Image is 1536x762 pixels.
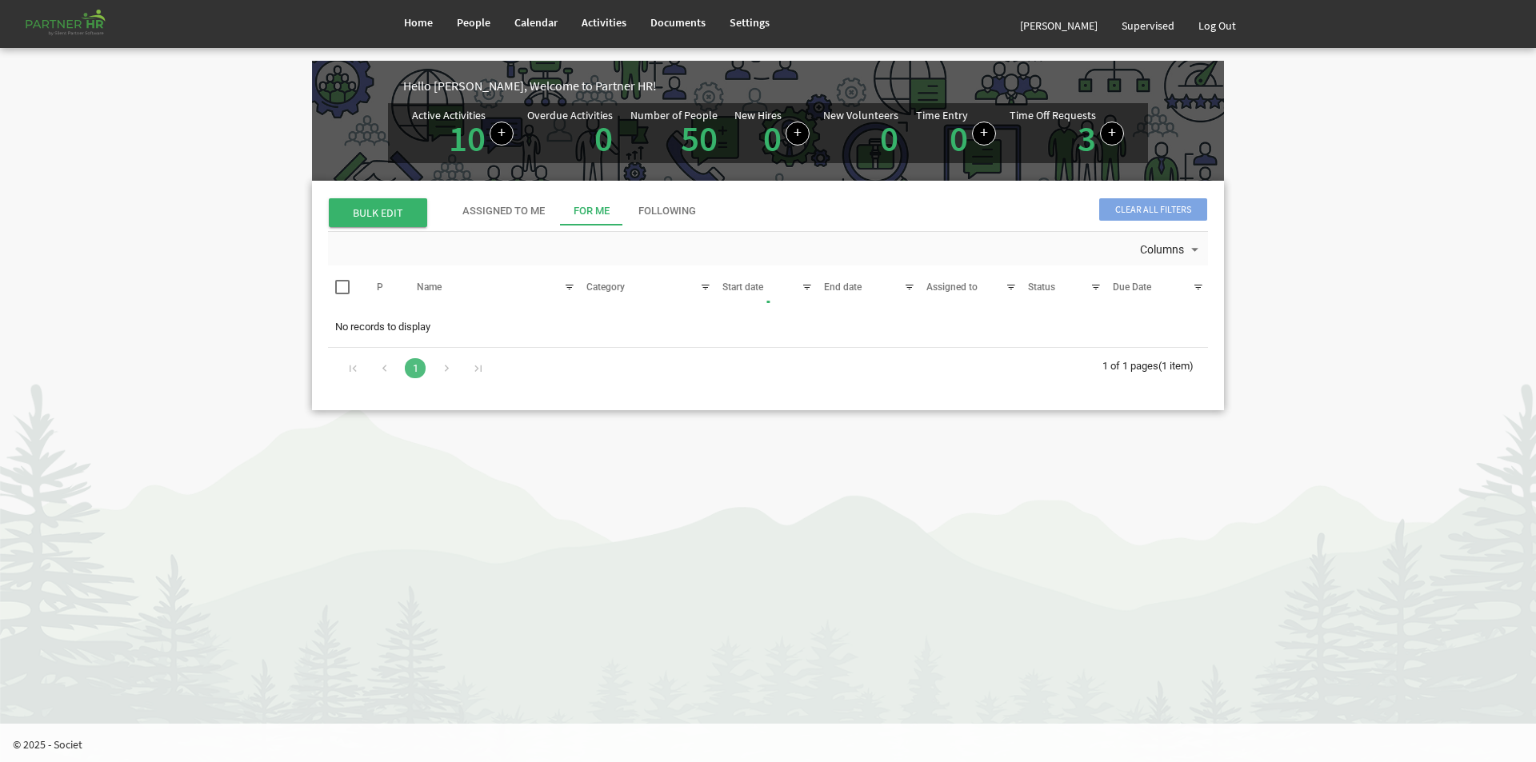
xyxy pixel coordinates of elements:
a: [PERSON_NAME] [1008,3,1110,48]
a: 50 [681,116,718,161]
div: Total number of active people in Partner HR [630,110,722,157]
a: Add new person to Partner HR [786,122,810,146]
a: Create a new time off request [1100,122,1124,146]
div: Activities assigned to you for which the Due Date is passed [527,110,617,157]
span: Activities [582,15,626,30]
span: BULK EDIT [329,198,427,227]
span: Clear all filters [1099,198,1207,221]
div: New Volunteers [823,110,898,121]
span: Documents [650,15,706,30]
div: Volunteer hired in the last 7 days [823,110,902,157]
div: For Me [574,204,610,219]
a: Create a new Activity [490,122,514,146]
div: tab-header [448,197,1328,225]
a: Log Out [1186,3,1248,48]
div: Active Activities [412,110,486,121]
div: People hired in the last 7 days [734,110,810,157]
div: Time Off Requests [1010,110,1096,121]
div: Hello [PERSON_NAME], Welcome to Partner HR! [403,77,1224,95]
div: New Hires [734,110,782,121]
div: Number of Time Entries [916,110,996,157]
a: 10 [449,116,486,161]
div: Time Entry [916,110,968,121]
div: Number of People [630,110,718,121]
a: 0 [950,116,968,161]
a: Log hours [972,122,996,146]
a: 0 [763,116,782,161]
a: 0 [880,116,898,161]
div: Assigned To Me [462,204,545,219]
div: Number of active time off requests [1010,110,1124,157]
div: Number of active Activities in Partner HR [412,110,514,157]
a: Supervised [1110,3,1186,48]
p: © 2025 - Societ [13,736,1536,752]
span: People [457,15,490,30]
span: Supervised [1122,18,1174,33]
span: Settings [730,15,770,30]
div: Overdue Activities [527,110,613,121]
a: 0 [594,116,613,161]
span: Home [404,15,433,30]
div: Following [638,204,696,219]
span: Calendar [514,15,558,30]
a: 3 [1078,116,1096,161]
